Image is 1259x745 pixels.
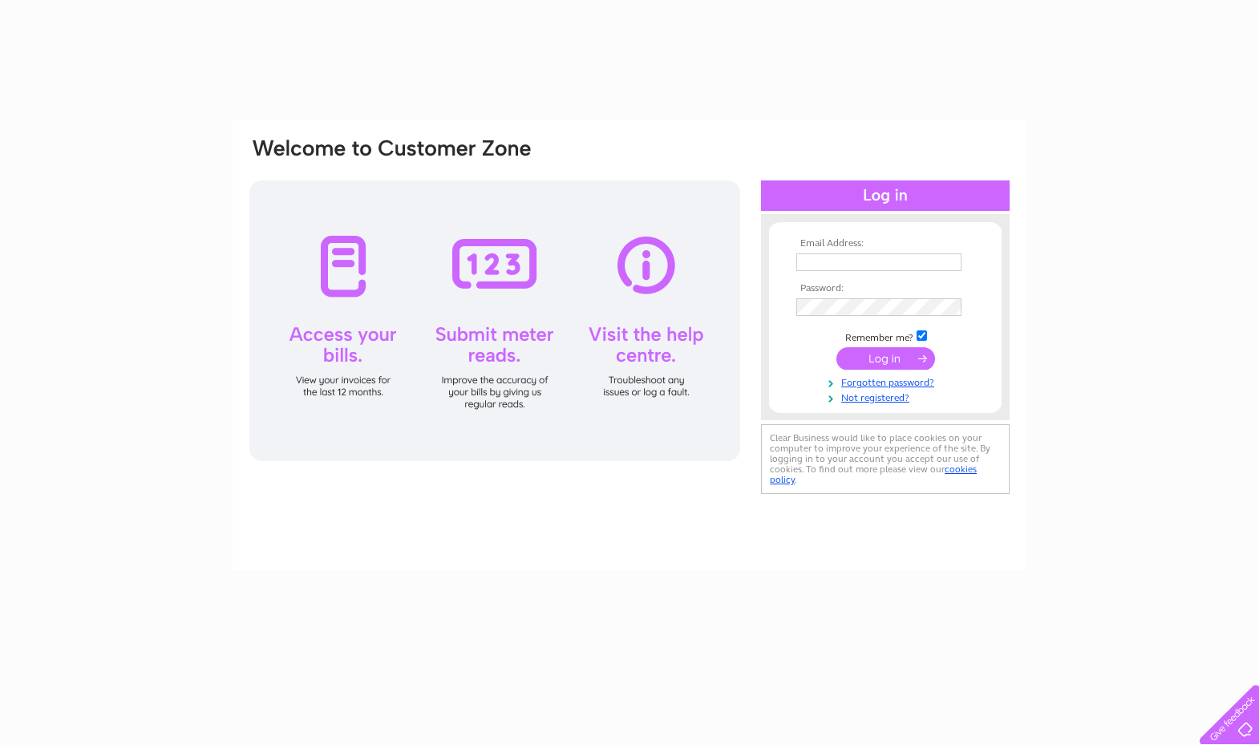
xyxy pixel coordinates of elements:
a: Not registered? [796,389,978,404]
th: Email Address: [792,238,978,249]
th: Password: [792,283,978,294]
a: cookies policy [770,464,977,485]
td: Remember me? [792,328,978,344]
input: Submit [836,347,935,370]
div: Clear Business would like to place cookies on your computer to improve your experience of the sit... [761,424,1010,494]
a: Forgotten password? [796,374,978,389]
